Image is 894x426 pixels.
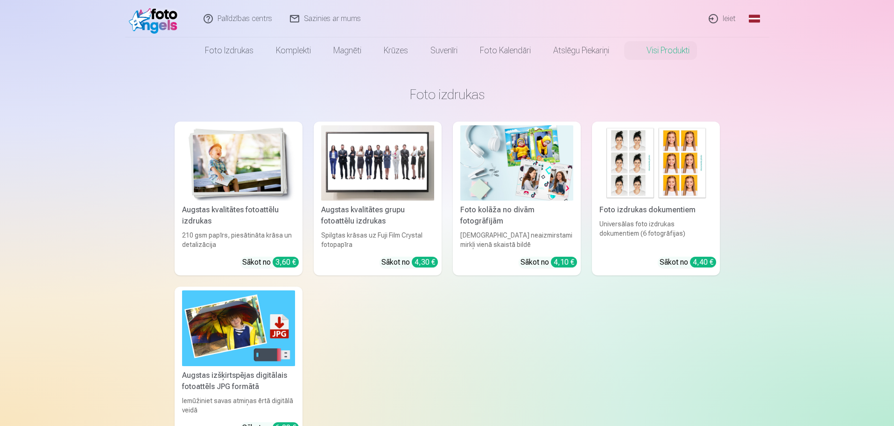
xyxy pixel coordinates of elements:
[419,37,469,64] a: Suvenīri
[178,231,299,249] div: 210 gsm papīrs, piesātināta krāsa un detalizācija
[182,86,712,103] h3: Foto izdrukas
[469,37,542,64] a: Foto kalendāri
[321,125,434,201] img: Augstas kvalitātes grupu fotoattēlu izdrukas
[178,396,299,415] div: Iemūžiniet savas atmiņas ērtā digitālā veidā
[457,231,577,249] div: [DEMOGRAPHIC_DATA] neaizmirstami mirkļi vienā skaistā bildē
[317,204,438,227] div: Augstas kvalitātes grupu fotoattēlu izdrukas
[592,122,720,275] a: Foto izdrukas dokumentiemFoto izdrukas dokumentiemUniversālas foto izdrukas dokumentiem (6 fotogr...
[322,37,373,64] a: Magnēti
[317,231,438,249] div: Spilgtas krāsas uz Fuji Film Crystal fotopapīra
[194,37,265,64] a: Foto izdrukas
[596,219,716,249] div: Universālas foto izdrukas dokumentiem (6 fotogrāfijas)
[129,4,183,34] img: /fa1
[596,204,716,216] div: Foto izdrukas dokumentiem
[453,122,581,275] a: Foto kolāža no divām fotogrāfijāmFoto kolāža no divām fotogrāfijām[DEMOGRAPHIC_DATA] neaizmirstam...
[460,125,573,201] img: Foto kolāža no divām fotogrāfijām
[182,125,295,201] img: Augstas kvalitātes fotoattēlu izdrukas
[690,257,716,267] div: 4,40 €
[178,370,299,392] div: Augstas izšķirtspējas digitālais fotoattēls JPG formātā
[542,37,620,64] a: Atslēgu piekariņi
[620,37,701,64] a: Visi produkti
[373,37,419,64] a: Krūzes
[178,204,299,227] div: Augstas kvalitātes fotoattēlu izdrukas
[175,122,303,275] a: Augstas kvalitātes fotoattēlu izdrukasAugstas kvalitātes fotoattēlu izdrukas210 gsm papīrs, piesā...
[457,204,577,227] div: Foto kolāža no divām fotogrāfijām
[242,257,299,268] div: Sākot no
[412,257,438,267] div: 4,30 €
[265,37,322,64] a: Komplekti
[521,257,577,268] div: Sākot no
[660,257,716,268] div: Sākot no
[551,257,577,267] div: 4,10 €
[314,122,442,275] a: Augstas kvalitātes grupu fotoattēlu izdrukasAugstas kvalitātes grupu fotoattēlu izdrukasSpilgtas ...
[599,125,712,201] img: Foto izdrukas dokumentiem
[273,257,299,267] div: 3,60 €
[381,257,438,268] div: Sākot no
[182,290,295,366] img: Augstas izšķirtspējas digitālais fotoattēls JPG formātā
